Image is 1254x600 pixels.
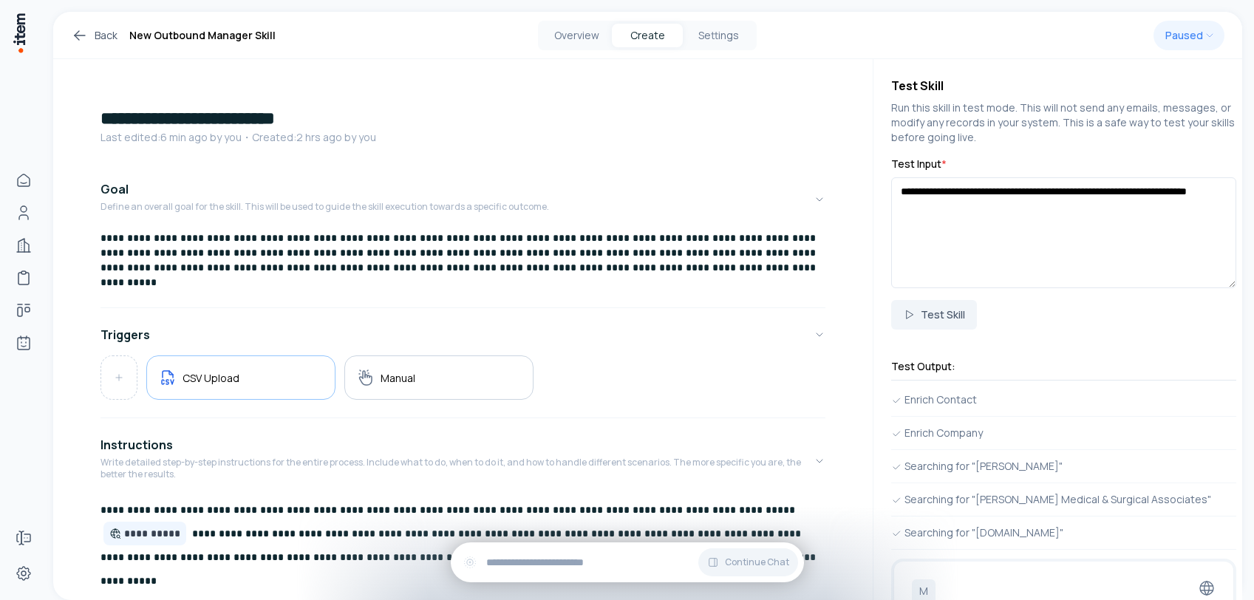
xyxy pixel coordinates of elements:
[100,314,825,355] button: Triggers
[100,180,129,198] h4: Goal
[451,542,804,582] div: Continue Chat
[100,168,825,231] button: GoalDefine an overall goal for the skill. This will be used to guide the skill execution towards ...
[183,371,239,385] h5: CSV Upload
[9,263,38,293] a: implementations
[891,100,1236,145] p: Run this skill in test mode. This will not send any emails, messages, or modify any records in yo...
[725,556,789,568] span: Continue Chat
[891,77,1236,95] h4: Test Skill
[891,392,1236,407] div: Enrich Contact
[100,231,825,301] div: GoalDefine an overall goal for the skill. This will be used to guide the skill execution towards ...
[71,27,117,44] a: Back
[891,359,1236,374] h3: Test Output:
[129,27,276,44] h1: New Outbound Manager Skill
[541,24,612,47] button: Overview
[891,426,1236,440] div: Enrich Company
[698,548,798,576] button: Continue Chat
[9,328,38,358] a: Agents
[683,24,754,47] button: Settings
[12,12,27,54] img: Item Brain Logo
[9,231,38,260] a: Companies
[891,300,977,330] button: Test Skill
[381,371,415,385] h5: Manual
[100,457,814,480] p: Write detailed step-by-step instructions for the entire process. Include what to do, when to do i...
[100,130,825,145] p: Last edited: 6 min ago by you ・Created: 2 hrs ago by you
[9,198,38,228] a: Contacts
[891,459,1236,474] div: Searching for "[PERSON_NAME]"
[891,492,1236,507] div: Searching for "[PERSON_NAME] Medical & Surgical Associates"
[100,355,825,412] div: Triggers
[891,157,1236,171] label: Test Input
[100,424,825,498] button: InstructionsWrite detailed step-by-step instructions for the entire process. Include what to do, ...
[9,166,38,195] a: Home
[612,24,683,47] button: Create
[100,326,150,344] h4: Triggers
[100,201,549,213] p: Define an overall goal for the skill. This will be used to guide the skill execution towards a sp...
[9,523,38,553] a: Forms
[891,525,1236,540] div: Searching for "[DOMAIN_NAME]"
[9,296,38,325] a: deals
[100,436,173,454] h4: Instructions
[9,559,38,588] a: Settings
